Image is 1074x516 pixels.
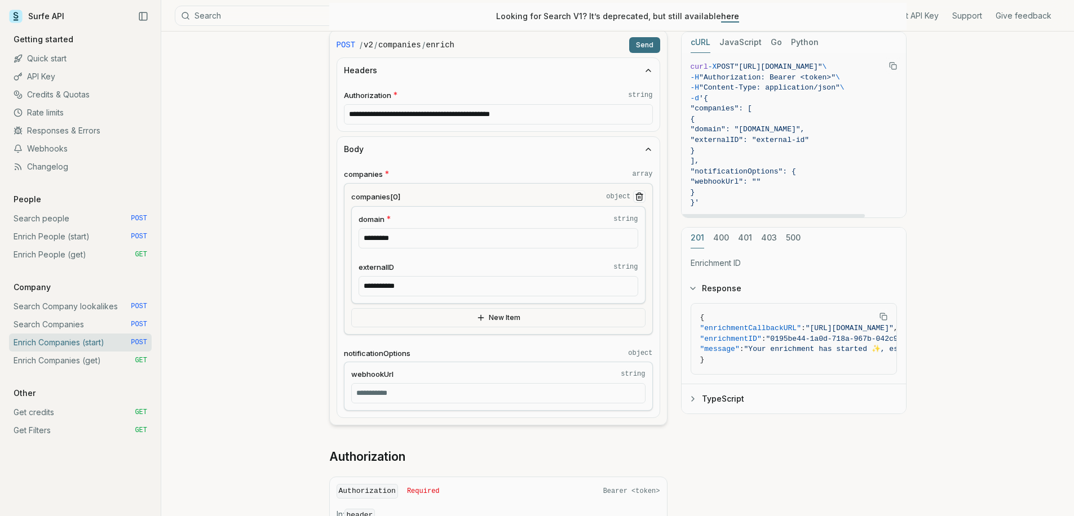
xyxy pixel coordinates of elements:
[9,50,152,68] a: Quick start
[426,39,454,51] code: enrich
[359,262,394,273] span: externalID
[135,426,147,435] span: GET
[131,320,147,329] span: POST
[628,91,652,100] code: string
[632,170,652,179] code: array
[699,94,708,103] span: '{
[496,11,739,22] p: Looking for Search V1? It’s deprecated, but still available
[422,39,425,51] span: /
[337,39,356,51] span: POST
[791,32,819,53] button: Python
[621,370,645,379] code: string
[806,324,894,332] span: "[URL][DOMAIN_NAME]"
[761,228,777,248] button: 403
[135,408,147,417] span: GET
[9,86,152,104] a: Credits & Quotas
[9,122,152,140] a: Responses & Errors
[351,369,394,380] span: webhookUrl
[337,58,660,83] button: Headers
[801,324,806,332] span: :
[717,63,734,71] span: POST
[713,228,729,248] button: 400
[700,324,801,332] span: "enrichmentCallbackURL"
[175,6,457,26] button: Search⌘K
[131,232,147,241] span: POST
[682,384,906,413] button: TypeScript
[9,228,152,246] a: Enrich People (start) POST
[131,302,147,311] span: POST
[721,11,739,21] a: here
[9,315,152,333] a: Search Companies POST
[836,73,840,82] span: \
[885,57,901,74] button: Copy Text
[691,188,695,197] span: }
[700,313,705,322] span: {
[9,34,78,45] p: Getting started
[700,355,705,364] span: }
[691,115,695,123] span: {
[633,190,646,203] button: Remove Item
[135,356,147,365] span: GET
[131,214,147,223] span: POST
[9,421,152,439] a: Get Filters GET
[691,198,700,207] span: }'
[135,8,152,25] button: Collapse Sidebar
[9,297,152,315] a: Search Company lookalikes POST
[691,257,897,269] p: Enrichment ID
[875,308,892,325] button: Copy Text
[344,348,410,359] span: notificationOptions
[691,94,700,103] span: -d
[691,136,810,144] span: "externalID": "external-id"
[691,228,704,248] button: 201
[762,335,766,343] span: :
[840,83,845,92] span: \
[691,63,708,71] span: curl
[691,167,796,176] span: "notificationOptions": {
[364,39,373,51] code: v2
[603,487,660,496] span: Bearer <token>
[682,303,906,384] div: Response
[9,158,152,176] a: Changelog
[613,263,638,272] code: string
[738,228,752,248] button: 401
[766,335,933,343] span: "0195be44-1a0d-718a-967b-042c9d17ffd7"
[771,32,782,53] button: Go
[9,104,152,122] a: Rate limits
[628,349,652,358] code: object
[9,8,64,25] a: Surfe API
[337,137,660,162] button: Body
[691,73,700,82] span: -H
[895,10,939,21] a: Get API Key
[359,214,384,225] span: domain
[9,140,152,158] a: Webhooks
[9,68,152,86] a: API Key
[337,484,398,499] code: Authorization
[740,345,744,353] span: :
[699,73,836,82] span: "Authorization: Bearer <token>"
[786,228,801,248] button: 500
[9,210,152,228] a: Search people POST
[699,83,840,92] span: "Content-Type: application/json"
[682,274,906,303] button: Response
[9,282,55,293] p: Company
[407,487,440,496] span: Required
[691,83,700,92] span: -H
[691,125,805,134] span: "domain": "[DOMAIN_NAME]",
[952,10,982,21] a: Support
[700,345,740,353] span: "message"
[606,192,630,201] code: object
[691,157,700,165] span: ],
[613,215,638,224] code: string
[996,10,1051,21] a: Give feedback
[691,146,695,155] span: }
[135,250,147,259] span: GET
[9,194,46,205] p: People
[9,333,152,352] a: Enrich Companies (start) POST
[708,63,717,71] span: -X
[700,335,762,343] span: "enrichmentID"
[329,449,405,465] a: Authorization
[744,345,1008,353] span: "Your enrichment has started ✨, estimated time: 2 seconds."
[9,403,152,421] a: Get credits GET
[894,324,898,332] span: ,
[735,63,823,71] span: "[URL][DOMAIN_NAME]"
